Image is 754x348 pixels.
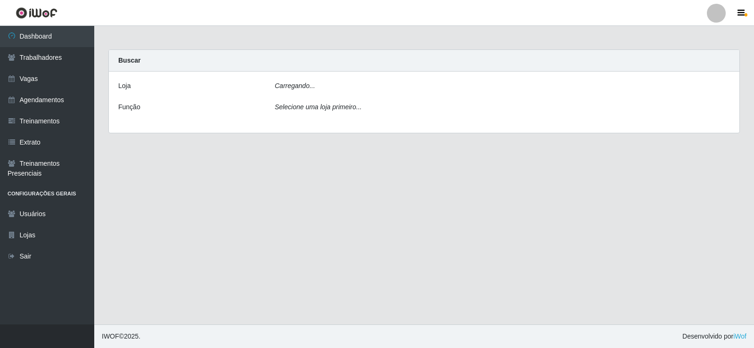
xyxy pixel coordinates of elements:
img: CoreUI Logo [16,7,57,19]
span: © 2025 . [102,332,140,341]
label: Função [118,102,140,112]
label: Loja [118,81,131,91]
span: Desenvolvido por [682,332,746,341]
strong: Buscar [118,57,140,64]
a: iWof [733,332,746,340]
span: IWOF [102,332,119,340]
i: Carregando... [275,82,315,89]
i: Selecione uma loja primeiro... [275,103,361,111]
